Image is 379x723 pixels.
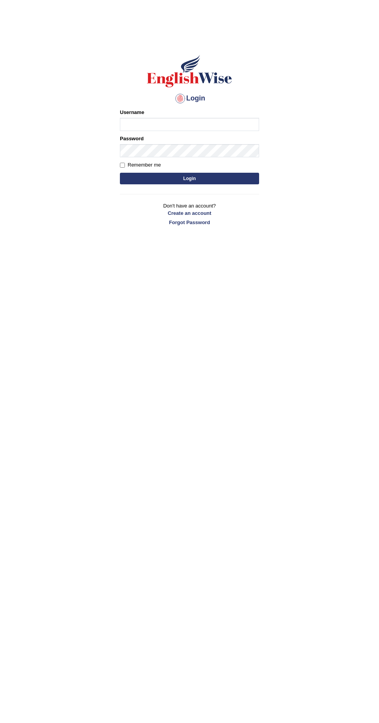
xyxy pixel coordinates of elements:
h4: Login [120,92,259,105]
a: Create an account [120,209,259,217]
img: Logo of English Wise sign in for intelligent practice with AI [145,54,234,88]
button: Login [120,173,259,184]
p: Don't have an account? [120,202,259,226]
label: Password [120,135,143,142]
input: Remember me [120,163,125,168]
label: Remember me [120,161,161,169]
label: Username [120,109,144,116]
a: Forgot Password [120,219,259,226]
